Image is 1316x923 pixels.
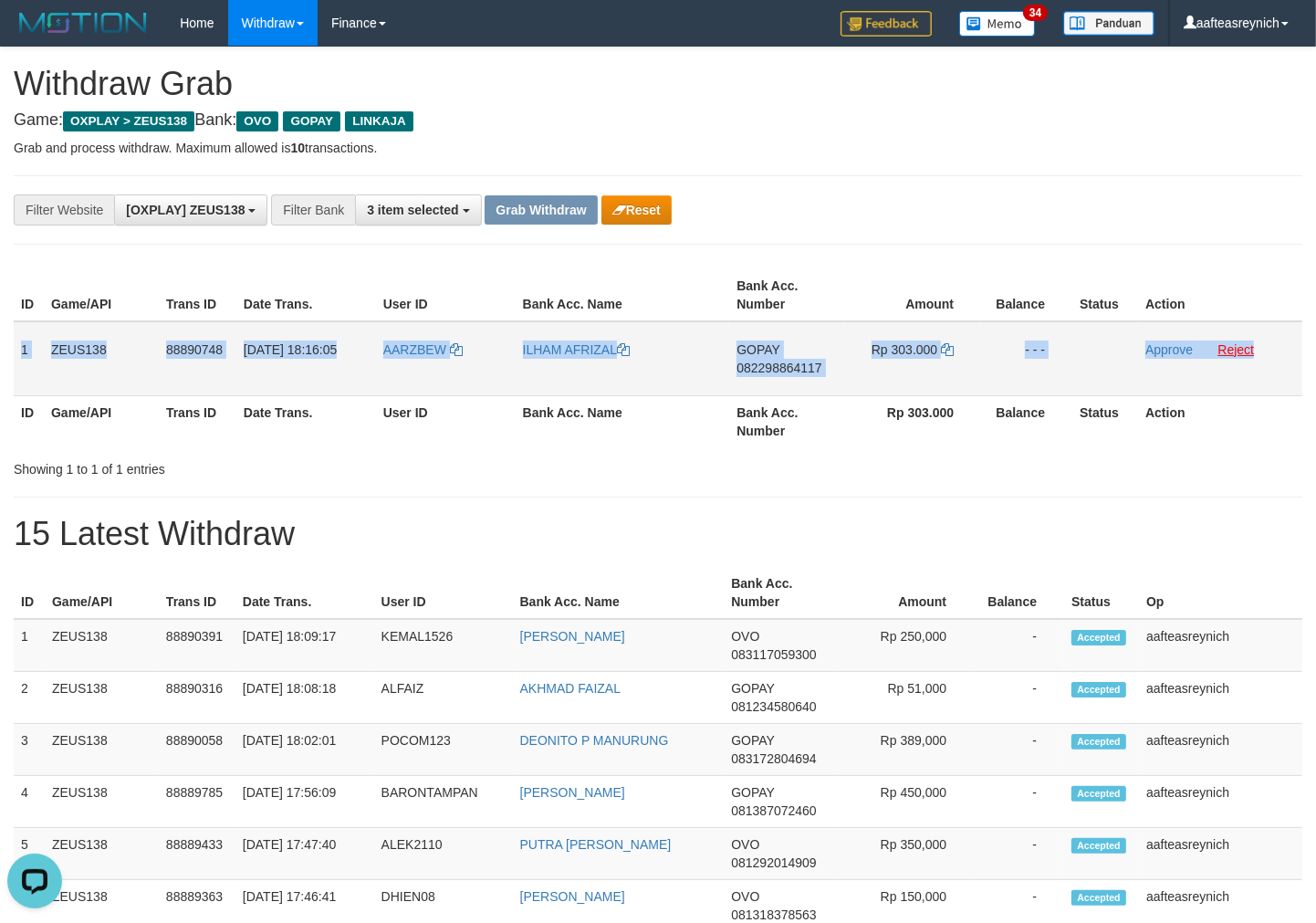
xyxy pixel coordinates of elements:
td: 88890058 [159,724,235,776]
td: ALFAIZ [374,672,513,724]
td: ZEUS138 [45,724,159,776]
th: Trans ID [159,269,236,321]
th: Bank Acc. Name [513,567,725,619]
td: 5 [14,828,45,880]
span: Copy 083172804694 to clipboard [731,751,816,766]
td: - [974,828,1064,880]
td: [DATE] 18:02:01 [235,724,374,776]
td: Rp 350,000 [839,828,974,880]
img: Button%20Memo.svg [959,11,1036,37]
td: [DATE] 17:56:09 [235,776,374,828]
span: GOPAY [283,111,340,131]
span: Copy 082298864117 to clipboard [736,361,821,375]
span: LINKAJA [345,111,413,131]
th: ID [14,395,44,447]
span: Copy 081387072460 to clipboard [731,803,816,818]
th: Amount [839,567,974,619]
span: GOPAY [731,681,774,696]
a: [PERSON_NAME] [520,889,625,904]
td: aafteasreynich [1139,619,1302,672]
th: Balance [981,395,1072,447]
th: Game/API [45,567,159,619]
td: aafteasreynich [1139,828,1302,880]
td: ZEUS138 [44,321,159,396]
td: - [974,776,1064,828]
td: [DATE] 18:09:17 [235,619,374,672]
th: Status [1072,269,1138,321]
th: Game/API [44,395,159,447]
a: AKHMAD FAIZAL [520,681,621,696]
span: GOPAY [731,785,774,800]
button: [OXPLAY] ZEUS138 [114,194,267,226]
img: Feedback.jpg [841,11,932,37]
td: ALEK2110 [374,828,513,880]
th: Status [1072,395,1138,447]
td: 1 [14,619,45,672]
span: Copy 081292014909 to clipboard [731,855,816,870]
span: 3 item selected [367,203,458,217]
h1: Withdraw Grab [14,66,1302,102]
th: User ID [376,269,516,321]
button: Grab Withdraw [485,195,597,225]
span: Accepted [1071,734,1126,750]
th: Bank Acc. Name [516,395,730,447]
span: Accepted [1071,838,1126,854]
span: Copy 081234580640 to clipboard [731,699,816,714]
th: ID [14,269,44,321]
td: 3 [14,724,45,776]
a: DEONITO P MANURUNG [520,733,669,748]
th: Trans ID [159,567,235,619]
span: AARZBEW [383,342,446,357]
td: BARONTAMPAN [374,776,513,828]
th: Date Trans. [236,269,376,321]
span: Accepted [1071,890,1126,906]
th: Op [1139,567,1302,619]
td: ZEUS138 [45,776,159,828]
span: 34 [1023,5,1048,21]
th: Game/API [44,269,159,321]
td: 1 [14,321,44,396]
td: Rp 389,000 [839,724,974,776]
img: MOTION_logo.png [14,9,152,37]
span: Copy 083117059300 to clipboard [731,647,816,662]
td: 88890316 [159,672,235,724]
h1: 15 Latest Withdraw [14,516,1302,552]
span: Accepted [1071,682,1126,697]
a: Reject [1218,342,1255,357]
td: ZEUS138 [45,619,159,672]
th: Balance [981,269,1072,321]
span: Accepted [1071,630,1126,645]
button: Reset [601,195,672,225]
td: aafteasreynich [1139,672,1302,724]
span: OVO [731,629,759,644]
img: panduan.png [1063,11,1154,36]
span: GOPAY [736,342,779,357]
th: Action [1138,395,1302,447]
span: [DATE] 18:16:05 [244,342,337,357]
td: 2 [14,672,45,724]
span: 88890748 [166,342,223,357]
p: Grab and process withdraw. Maximum allowed is transactions. [14,139,1302,157]
a: PUTRA [PERSON_NAME] [520,837,672,852]
span: OXPLAY > ZEUS138 [63,111,194,131]
th: Rp 303.000 [844,395,981,447]
th: Date Trans. [236,395,376,447]
span: [OXPLAY] ZEUS138 [126,203,245,217]
button: 3 item selected [355,194,481,226]
td: KEMAL1526 [374,619,513,672]
h4: Game: Bank: [14,111,1302,130]
a: Copy 303000 to clipboard [941,342,954,357]
div: Filter Website [14,194,114,226]
th: Bank Acc. Number [724,567,839,619]
div: Showing 1 to 1 of 1 entries [14,453,535,478]
td: POCOM123 [374,724,513,776]
th: Date Trans. [235,567,374,619]
td: 88889433 [159,828,235,880]
th: Amount [844,269,981,321]
td: aafteasreynich [1139,724,1302,776]
a: [PERSON_NAME] [520,629,625,644]
strong: 10 [290,141,305,155]
span: OVO [236,111,278,131]
td: ZEUS138 [45,828,159,880]
a: [PERSON_NAME] [520,785,625,800]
